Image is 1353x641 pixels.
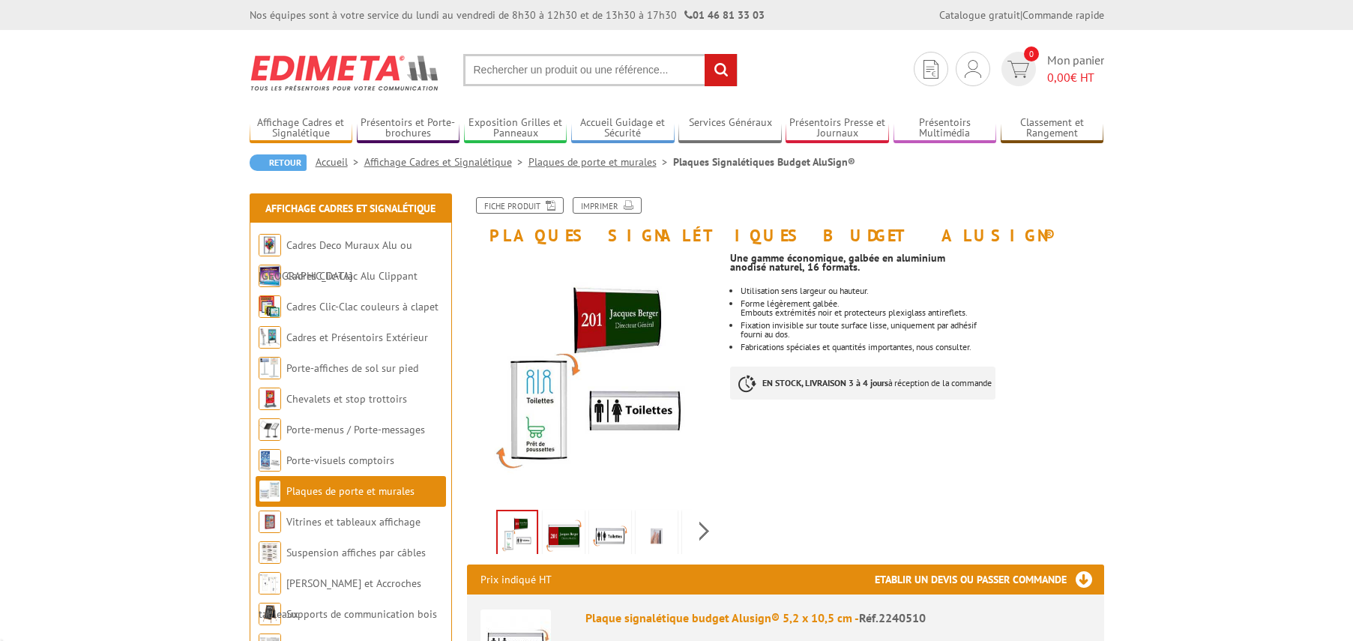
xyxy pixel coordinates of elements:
[741,299,1103,308] div: Forme légèrement galbée.
[250,7,765,22] div: Nos équipes sont à votre service du lundi au vendredi de 8h30 à 12h30 et de 13h30 à 17h30
[286,331,428,344] a: Cadres et Présentoirs Extérieur
[592,513,628,559] img: plaques_signaletiques_budget_alusign_2240510.jpg
[998,52,1104,86] a: devis rapide 0 Mon panier 0,00€ HT
[286,515,421,529] a: Vitrines et tableaux affichage
[859,610,926,625] span: Réf.2240510
[286,392,407,406] a: Chevalets et stop trottoirs
[259,511,281,533] img: Vitrines et tableaux affichage
[250,45,441,100] img: Edimeta
[730,262,1103,271] div: anodisé naturel, 16 formats.
[250,154,307,171] a: Retour
[697,519,711,544] span: Next
[684,8,765,22] strong: 01 46 81 33 03
[1047,70,1070,85] span: 0,00
[286,484,415,498] a: Plaques de porte et murales
[259,418,281,441] img: Porte-menus / Porte-messages
[1022,8,1104,22] a: Commande rapide
[265,202,436,215] a: Affichage Cadres et Signalétique
[528,155,673,169] a: Plaques de porte et murales
[286,607,437,621] a: Supports de communication bois
[639,513,675,559] img: 22240510_1.jpg
[259,234,281,256] img: Cadres Deco Muraux Alu ou Bois
[259,238,412,283] a: Cadres Deco Muraux Alu ou [GEOGRAPHIC_DATA]
[286,300,439,313] a: Cadres Clic-Clac couleurs à clapet
[741,308,1103,317] div: Embouts extrémités noir et protecteurs plexiglass antireflets.
[259,572,281,595] img: Cimaises et Accroches tableaux
[939,7,1104,22] div: |
[467,252,720,505] img: plaques_de_porte_murale_2240510.jpg
[585,610,1091,627] div: Plaque signalétique budget Alusign® 5,2 x 10,5 cm -
[364,155,528,169] a: Affichage Cadres et Signalétique
[259,577,421,621] a: [PERSON_NAME] et Accroches tableaux
[573,197,642,214] a: Imprimer
[741,321,1103,330] div: Fixation invisible sur toute surface lisse, uniquement par adhésif
[259,388,281,410] img: Chevalets et stop trottoirs
[286,269,418,283] a: Cadres Clic-Clac Alu Clippant
[286,546,426,559] a: Suspension affiches par câbles
[741,286,1103,295] li: Utilisation sens largeur ou hauteur.
[1007,61,1029,78] img: devis rapide
[762,377,888,388] strong: EN STOCK, LIVRAISON 3 à 4 jours
[673,154,855,169] li: Plaques Signalétiques Budget AluSign®
[476,197,564,214] a: Fiche produit
[678,116,782,141] a: Services Généraux
[1001,116,1104,141] a: Classement et Rangement
[685,513,721,559] img: 22240510_2.jpg
[939,8,1020,22] a: Catalogue gratuit
[464,116,567,141] a: Exposition Grilles et Panneaux
[786,116,889,141] a: Présentoirs Presse et Journaux
[730,367,995,400] p: à réception de la commande
[705,54,737,86] input: rechercher
[259,449,281,472] img: Porte-visuels comptoirs
[875,565,1104,595] h3: Etablir un devis ou passer commande
[286,454,394,467] a: Porte-visuels comptoirs
[741,330,1103,339] div: fourni au dos.
[463,54,738,86] input: Rechercher un produit ou une référence...
[923,60,938,79] img: devis rapide
[286,361,418,375] a: Porte-affiches de sol sur pied
[741,343,1103,352] li: Fabrications spéciales et quantités importantes, nous consulter.
[259,357,281,379] img: Porte-affiches de sol sur pied
[546,513,582,559] img: plaques_de_porte_murales_2240710.jpg
[1024,46,1039,61] span: 0
[286,423,425,436] a: Porte-menus / Porte-messages
[259,541,281,564] img: Suspension affiches par câbles
[894,116,997,141] a: Présentoirs Multimédia
[1047,69,1104,86] span: € HT
[357,116,460,141] a: Présentoirs et Porte-brochures
[259,326,281,349] img: Cadres et Présentoirs Extérieur
[480,565,552,595] p: Prix indiqué HT
[965,60,981,78] img: devis rapide
[259,480,281,502] img: Plaques de porte et murales
[316,155,364,169] a: Accueil
[250,116,353,141] a: Affichage Cadres et Signalétique
[730,253,1103,262] div: Une gamme économique, galbée en aluminium
[571,116,675,141] a: Accueil Guidage et Sécurité
[1047,52,1104,86] span: Mon panier
[498,511,537,558] img: plaques_de_porte_murale_2240510.jpg
[259,295,281,318] img: Cadres Clic-Clac couleurs à clapet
